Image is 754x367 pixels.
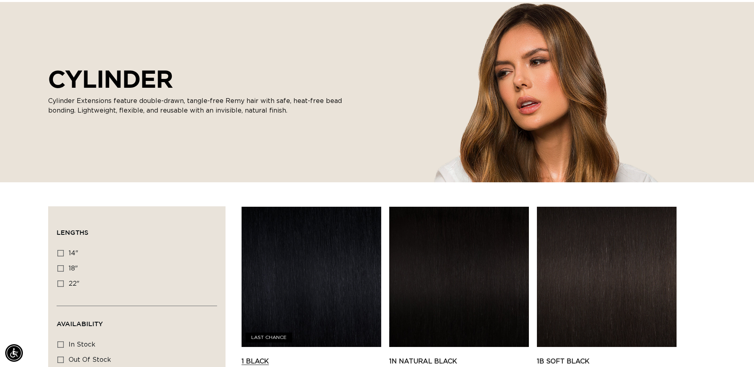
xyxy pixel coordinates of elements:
[69,280,79,287] span: 22"
[69,341,96,348] span: In stock
[57,306,217,335] summary: Availability (0 selected)
[69,357,111,363] span: Out of stock
[5,344,23,362] div: Accessibility Menu
[69,250,78,256] span: 14"
[57,229,88,236] span: Lengths
[57,215,217,244] summary: Lengths (0 selected)
[48,65,353,93] h2: CYLINDER
[69,265,78,272] span: 18"
[57,320,103,327] span: Availability
[48,96,353,115] p: Cylinder Extensions feature double-drawn, tangle-free Remy hair with safe, heat-free bead bonding...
